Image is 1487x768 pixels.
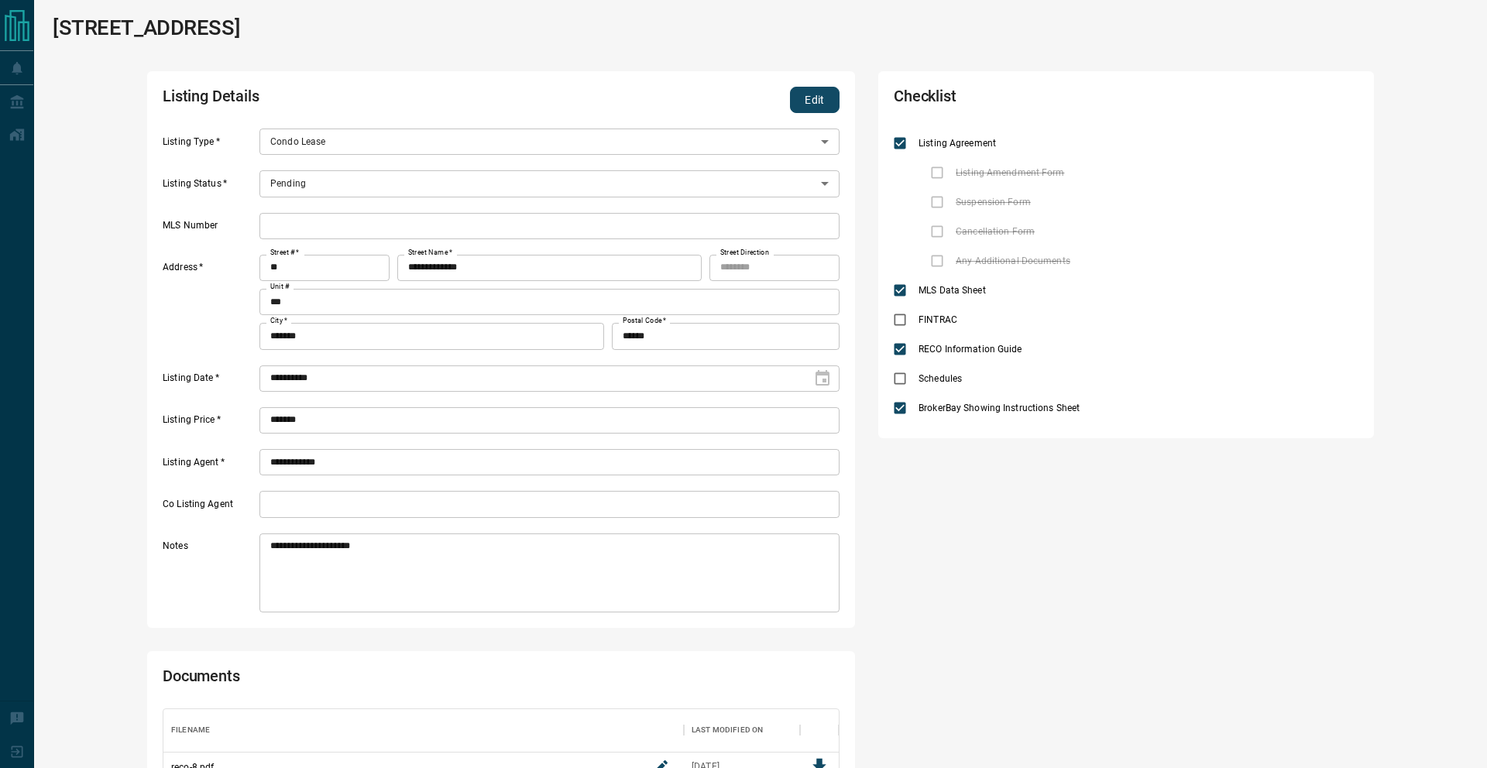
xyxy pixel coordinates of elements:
div: Pending [259,170,840,197]
label: Listing Status [163,177,256,197]
span: Suspension Form [952,195,1035,209]
label: City [270,316,287,326]
label: Listing Date [163,372,256,392]
label: Street # [270,248,299,258]
div: Condo Lease [259,129,840,155]
label: Co Listing Agent [163,498,256,518]
span: BrokerBay Showing Instructions Sheet [915,401,1083,415]
span: RECO Information Guide [915,342,1025,356]
span: FINTRAC [915,313,961,327]
div: Last Modified On [684,708,800,752]
span: Listing Amendment Form [952,166,1068,180]
label: Listing Type [163,135,256,156]
div: Filename [171,708,210,752]
span: Schedules [915,372,966,386]
h2: Documents [163,667,568,693]
div: Last Modified On [692,708,763,752]
label: Notes [163,540,256,612]
label: Unit # [270,282,290,292]
span: Any Additional Documents [952,254,1074,268]
h2: Listing Details [163,87,568,113]
label: Street Direction [720,248,769,258]
button: Edit [790,87,840,113]
label: Listing Price [163,413,256,434]
span: MLS Data Sheet [915,283,990,297]
div: Filename [163,708,684,752]
label: Address [163,261,256,349]
span: Cancellation Form [952,225,1039,238]
label: Postal Code [623,316,666,326]
label: MLS Number [163,219,256,239]
label: Street Name [408,248,452,258]
h1: [STREET_ADDRESS] [53,15,240,40]
label: Listing Agent [163,456,256,476]
h2: Checklist [894,87,1173,113]
span: Listing Agreement [915,136,1000,150]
